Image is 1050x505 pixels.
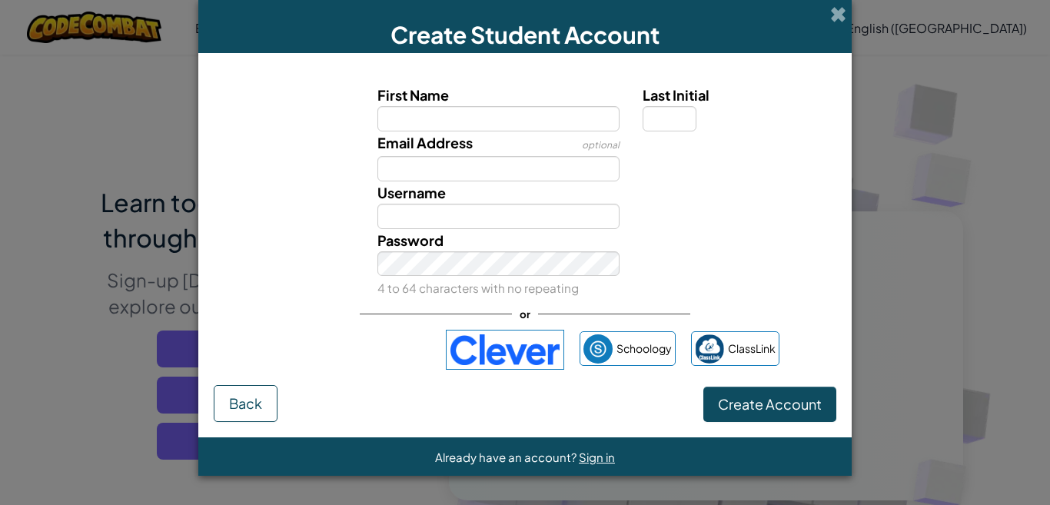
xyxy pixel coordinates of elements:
span: Create Account [718,395,822,413]
span: Already have an account? [435,450,579,464]
span: or [512,303,538,325]
span: Email Address [377,134,473,151]
small: 4 to 64 characters with no repeating [377,281,579,295]
a: Sign in [579,450,615,464]
img: classlink-logo-small.png [695,334,724,364]
span: Password [377,231,444,249]
button: Create Account [703,387,836,422]
span: Last Initial [643,86,709,104]
iframe: Button na Mag-sign in gamit ang Google [263,333,438,367]
img: clever-logo-blue.png [446,330,564,370]
span: First Name [377,86,449,104]
button: Back [214,385,277,422]
img: schoology.png [583,334,613,364]
span: Create Student Account [390,20,660,49]
span: Username [377,184,446,201]
span: Back [229,394,262,412]
span: ClassLink [728,337,776,360]
span: Schoology [616,337,672,360]
span: optional [582,139,620,151]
